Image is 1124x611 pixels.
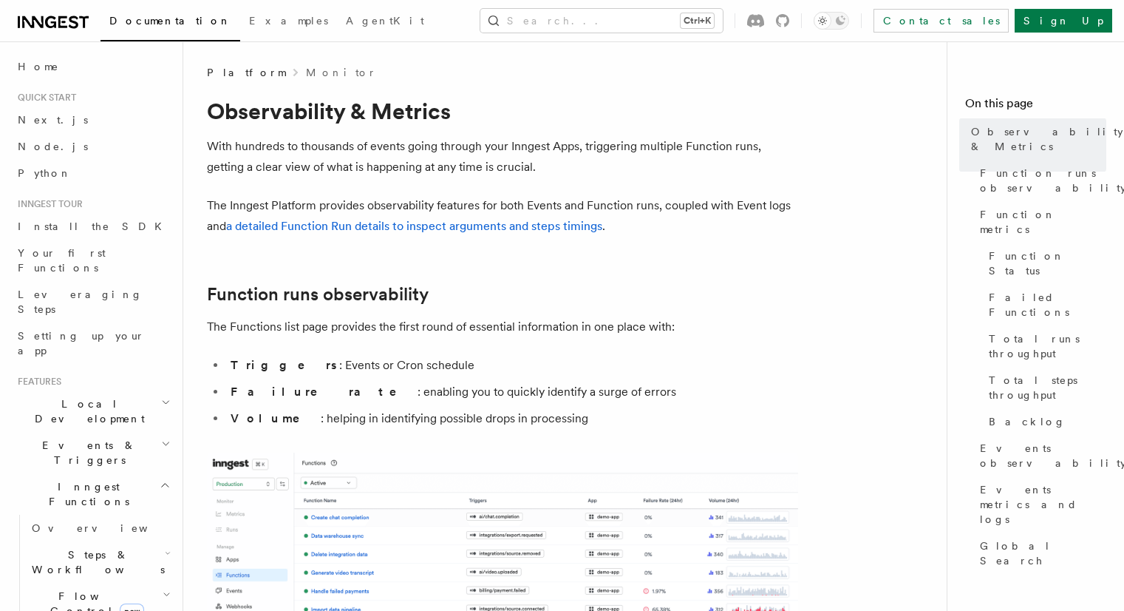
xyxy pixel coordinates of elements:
[12,473,174,515] button: Inngest Functions
[18,167,72,179] span: Python
[26,515,174,541] a: Overview
[989,290,1106,320] span: Failed Functions
[226,219,602,233] a: a detailed Function Run details to inspect arguments and steps timings
[18,114,88,126] span: Next.js
[249,15,328,27] span: Examples
[983,367,1106,408] a: Total steps throughput
[480,9,723,33] button: Search...Ctrl+K
[226,382,798,402] li: : enabling you to quickly identify a surge of errors
[207,284,429,305] a: Function runs observability
[226,355,798,376] li: : Events or Cron schedule
[18,220,171,232] span: Install the SDK
[226,408,798,429] li: : helping in identifying possible drops in processing
[681,13,714,28] kbd: Ctrl+K
[980,482,1106,527] span: Events metrics and logs
[207,317,798,337] p: The Functions list page provides the first round of essential information in one place with:
[231,385,418,399] strong: Failure rate
[873,9,1009,33] a: Contact sales
[231,411,321,425] strong: Volume
[983,243,1106,284] a: Function Status
[32,522,184,534] span: Overview
[101,4,240,41] a: Documentation
[109,15,231,27] span: Documentation
[12,281,174,323] a: Leveraging Steps
[207,65,285,80] span: Platform
[18,59,59,74] span: Home
[337,4,433,40] a: AgentKit
[983,284,1106,325] a: Failed Functions
[26,547,165,577] span: Steps & Workflows
[980,207,1106,237] span: Function metrics
[1015,9,1112,33] a: Sign Up
[12,438,161,467] span: Events & Triggers
[12,376,61,388] span: Features
[12,391,174,432] button: Local Development
[306,65,376,80] a: Monitor
[974,160,1106,201] a: Function runs observability
[980,539,1106,568] span: Global Search
[12,213,174,240] a: Install the SDK
[974,476,1106,533] a: Events metrics and logs
[12,396,161,426] span: Local Development
[207,195,798,237] p: The Inngest Platform provides observability features for both Events and Function runs, coupled w...
[207,98,798,124] h1: Observability & Metrics
[974,533,1106,574] a: Global Search
[207,136,798,178] p: With hundreds to thousands of events going through your Inngest Apps, triggering multiple Functio...
[12,92,76,104] span: Quick start
[814,12,849,30] button: Toggle dark mode
[965,118,1106,160] a: Observability & Metrics
[983,408,1106,435] a: Backlog
[974,435,1106,476] a: Events observability
[989,331,1106,361] span: Total runs throughput
[971,124,1123,154] span: Observability & Metrics
[12,53,174,80] a: Home
[12,432,174,473] button: Events & Triggers
[12,198,83,210] span: Inngest tour
[983,325,1106,367] a: Total runs throughput
[965,95,1106,118] h4: On this page
[989,373,1106,402] span: Total steps throughput
[231,358,339,372] strong: Triggers
[989,414,1066,429] span: Backlog
[12,323,174,364] a: Setting up your app
[18,141,88,152] span: Node.js
[12,133,174,160] a: Node.js
[12,240,174,281] a: Your first Functions
[18,247,106,274] span: Your first Functions
[12,107,174,133] a: Next.js
[18,288,143,315] span: Leveraging Steps
[18,330,145,357] span: Setting up your app
[240,4,337,40] a: Examples
[346,15,424,27] span: AgentKit
[12,479,160,509] span: Inngest Functions
[26,541,174,583] button: Steps & Workflows
[974,201,1106,243] a: Function metrics
[12,160,174,186] a: Python
[989,249,1106,278] span: Function Status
